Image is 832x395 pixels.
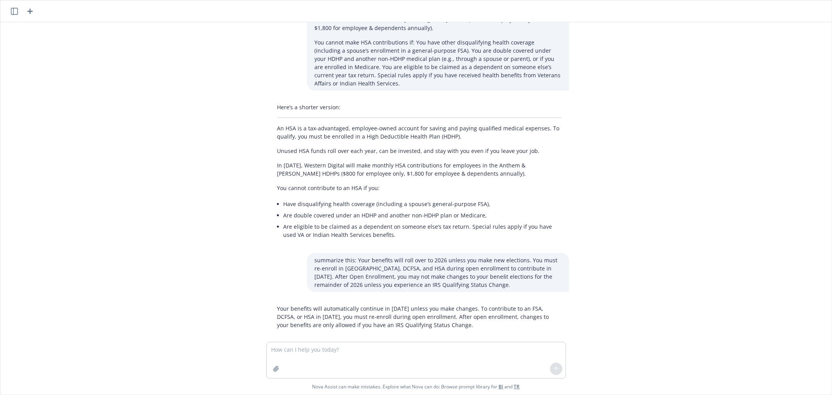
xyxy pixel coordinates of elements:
[277,147,561,155] p: Unused HSA funds roll over each year, can be invested, and stay with you even if you leave your job.
[284,210,561,221] li: Are double covered under an HDHP and another non-HDHP plan or Medicare,
[277,161,561,178] p: In [DATE], Western Digital will make monthly HSA contributions for employees in the Anthem & [PER...
[277,103,561,111] p: Here’s a shorter version:
[312,379,520,395] span: Nova Assist can make mistakes. Explore what Nova can do: Browse prompt library for and
[315,38,561,87] p: You cannot make HSA contributions if: You have other disqualifying health coverage (including a s...
[315,256,561,289] p: summarize this: Your benefits will roll over to 2026 unless you make new elections. You must re-e...
[499,383,504,390] a: BI
[284,221,561,240] li: Are eligible to be claimed as a dependent on someone else’s tax return. Special rules apply if yo...
[277,184,561,192] p: You cannot contribute to an HSA if you:
[284,198,561,210] li: Have disqualifying health coverage (including a spouse’s general-purpose FSA),
[277,304,561,329] p: Your benefits will automatically continue in [DATE] unless you make changes. To contribute to an ...
[277,124,561,141] p: An HSA is a tax-advantaged, employee-owned account for saving and paying qualified medical expens...
[514,383,520,390] a: TR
